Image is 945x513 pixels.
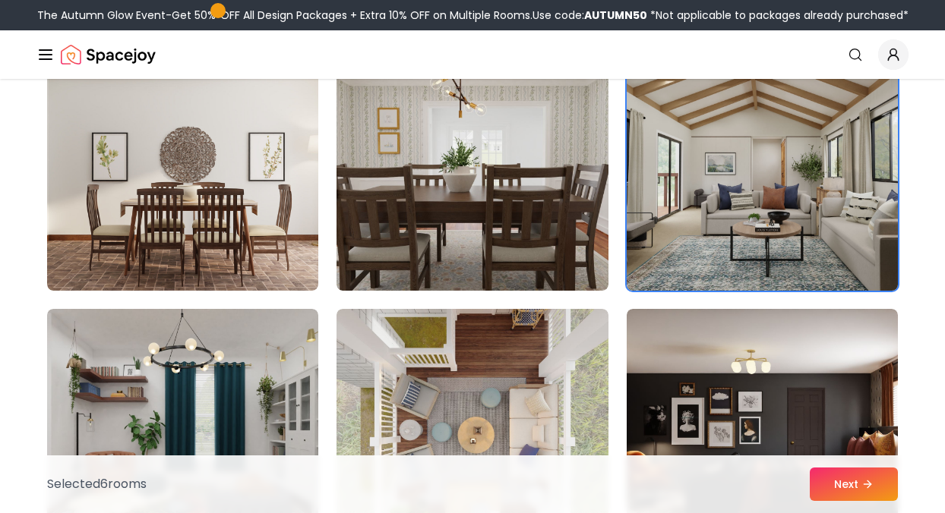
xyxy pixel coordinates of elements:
[533,8,647,23] span: Use code:
[337,48,608,291] img: Room room-8
[47,48,318,291] img: Room room-7
[37,8,909,23] div: The Autumn Glow Event-Get 50% OFF All Design Packages + Extra 10% OFF on Multiple Rooms.
[810,467,898,501] button: Next
[47,475,147,493] p: Selected 6 room s
[61,39,156,70] img: Spacejoy Logo
[647,8,909,23] span: *Not applicable to packages already purchased*
[584,8,647,23] b: AUTUMN50
[36,30,909,79] nav: Global
[620,42,905,297] img: Room room-9
[61,39,156,70] a: Spacejoy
